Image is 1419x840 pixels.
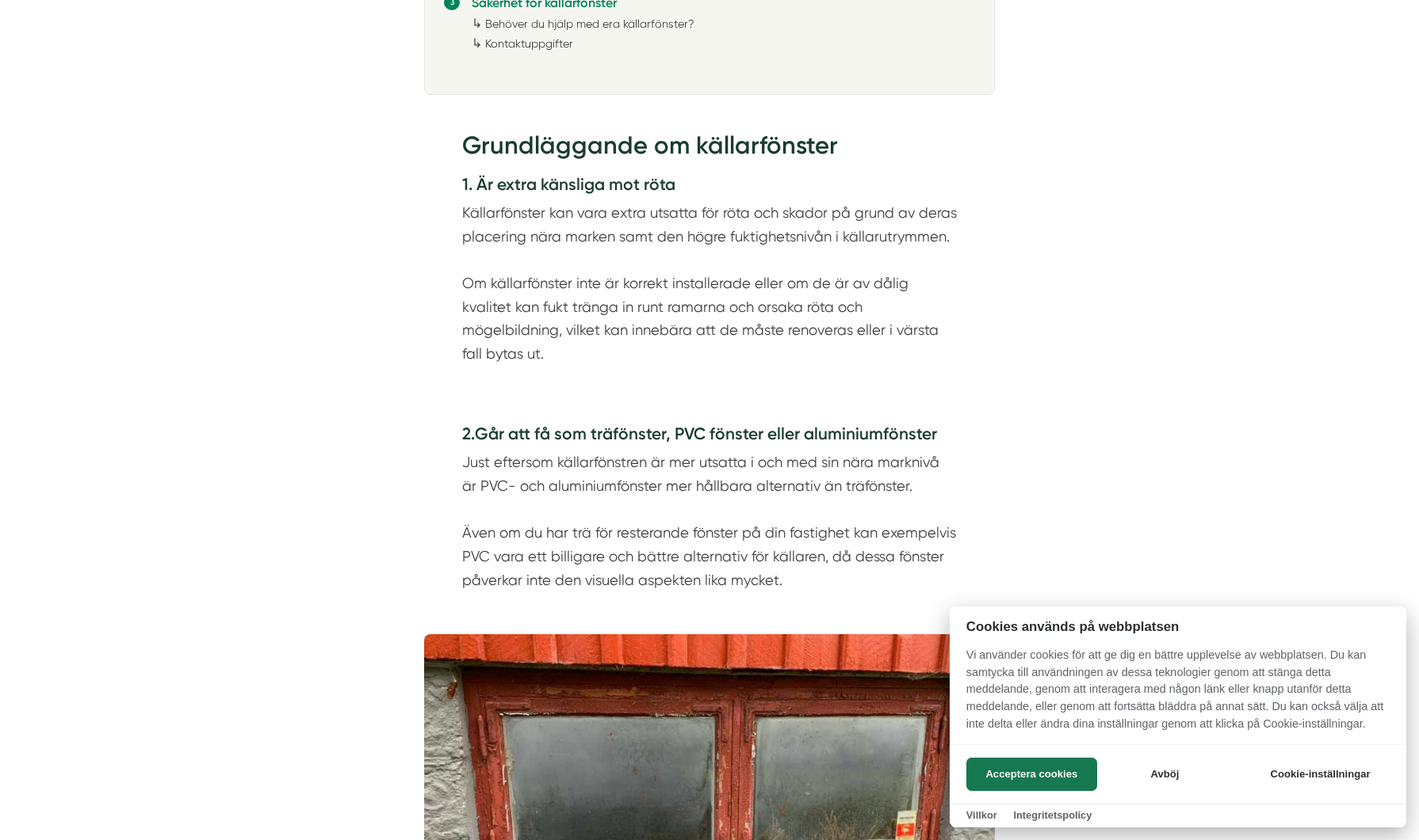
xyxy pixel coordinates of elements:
p: Vi använder cookies för att ge dig en bättre upplevelse av webbplatsen. Du kan samtycka till anvä... [950,647,1406,743]
button: Avböj [1102,758,1228,791]
button: Cookie-inställningar [1251,758,1390,791]
a: Villkor [966,809,997,821]
button: Acceptera cookies [966,758,1097,791]
h2: Cookies används på webbplatsen [950,619,1406,634]
a: Integritetspolicy [1013,809,1092,821]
